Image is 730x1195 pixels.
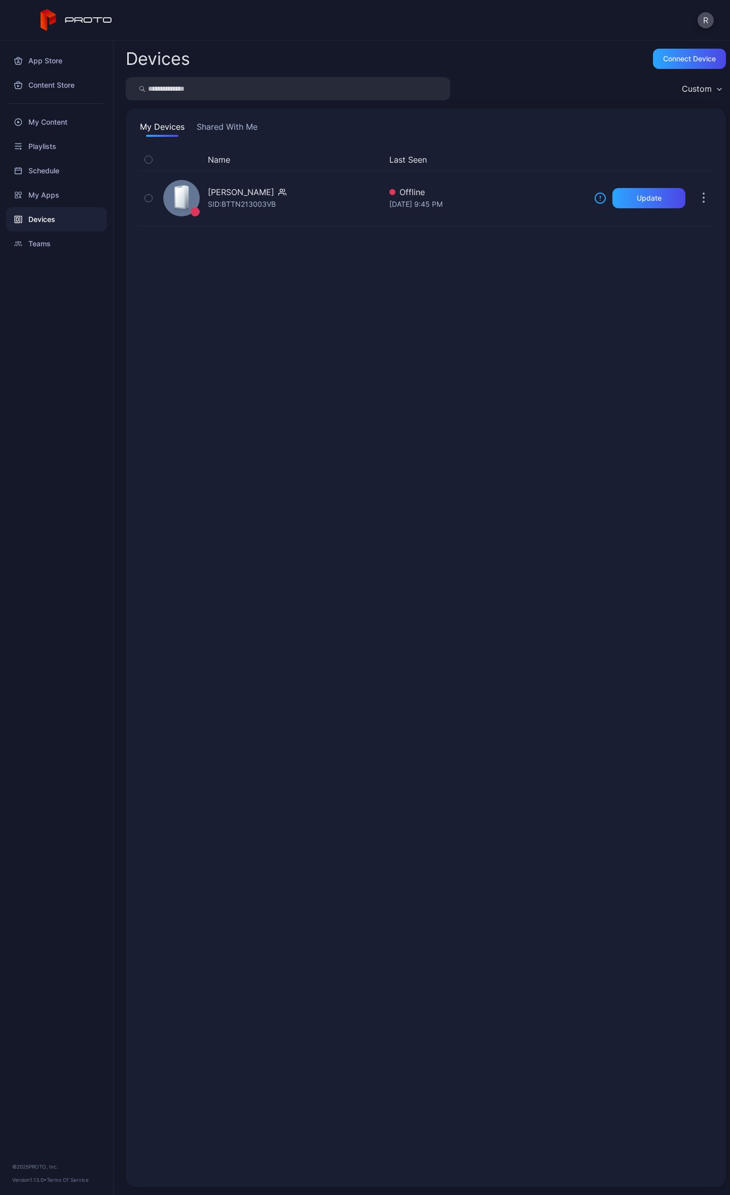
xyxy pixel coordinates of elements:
a: Terms Of Service [47,1177,89,1183]
div: [PERSON_NAME] [208,186,274,198]
div: Options [693,154,714,166]
div: [DATE] 9:45 PM [389,198,586,210]
div: Connect device [663,55,716,63]
div: Update [637,194,662,202]
button: Shared With Me [195,121,260,137]
a: My Content [6,110,107,134]
div: © 2025 PROTO, Inc. [12,1163,101,1171]
button: Custom [677,77,726,100]
div: Offline [389,186,586,198]
button: R [698,12,714,28]
a: Teams [6,232,107,256]
button: Update [612,188,685,208]
button: Last Seen [389,154,582,166]
a: Playlists [6,134,107,159]
a: App Store [6,49,107,73]
a: My Apps [6,183,107,207]
span: Version 1.13.0 • [12,1177,47,1183]
a: Schedule [6,159,107,183]
div: Custom [682,84,712,94]
h2: Devices [126,50,190,68]
div: Update Device [590,154,681,166]
button: My Devices [138,121,187,137]
a: Content Store [6,73,107,97]
div: SID: BTTN213003VB [208,198,276,210]
button: Name [208,154,230,166]
a: Devices [6,207,107,232]
button: Connect device [653,49,726,69]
